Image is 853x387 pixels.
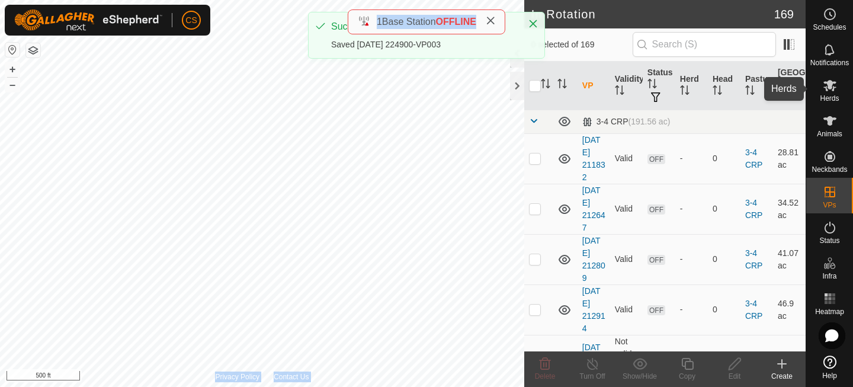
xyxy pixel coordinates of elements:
p-sorticon: Activate to sort [680,87,690,97]
td: 28.81 ac [773,133,806,184]
span: Help [822,372,837,379]
span: 1 [377,17,382,27]
div: - [680,303,703,316]
span: VPs [823,202,836,209]
span: Neckbands [812,166,847,173]
th: Herd [675,62,708,110]
div: Edit [711,371,758,382]
a: 3-4 CRP [745,148,763,169]
p-sorticon: Activate to sort [615,87,624,97]
span: Infra [822,273,836,280]
th: Head [708,62,740,110]
th: [GEOGRAPHIC_DATA] Area [773,62,806,110]
a: [DATE] 212647 [582,185,605,232]
span: OFFLINE [436,17,476,27]
span: Delete [535,372,556,380]
input: Search (S) [633,32,776,57]
span: (191.56 ac) [628,117,671,126]
div: Turn Off [569,371,616,382]
span: Status [819,237,839,244]
h2: In Rotation [531,7,774,21]
div: Success [331,20,516,34]
td: Valid [610,234,643,284]
span: 0 selected of 169 [531,39,633,51]
span: CS [185,14,197,27]
td: Valid [610,284,643,335]
td: Valid [610,133,643,184]
a: 3-4 CRP [745,248,763,270]
button: + [5,62,20,76]
a: [DATE] 212914 [582,286,605,333]
p-sorticon: Activate to sort [713,87,722,97]
a: [DATE] 212809 [582,236,605,283]
div: - [680,152,703,165]
a: Help [806,351,853,384]
span: OFF [647,305,665,315]
div: - [680,203,703,215]
p-sorticon: Activate to sort [647,81,657,90]
a: [DATE] 211832 [582,135,605,182]
button: Reset Map [5,43,20,57]
td: 0 [708,184,740,234]
td: 41.07 ac [773,234,806,284]
span: OFF [647,204,665,215]
a: Contact Us [274,372,309,382]
span: Schedules [813,24,846,31]
span: 169 [774,5,794,23]
th: Validity [610,62,643,110]
button: – [5,78,20,92]
span: Herds [820,95,839,102]
td: 0 [708,234,740,284]
a: Privacy Policy [215,372,259,382]
p-sorticon: Activate to sort [557,81,567,90]
div: Create [758,371,806,382]
td: 46.9 ac [773,284,806,335]
img: Gallagher Logo [14,9,162,31]
div: Show/Hide [616,371,663,382]
th: Status [643,62,675,110]
p-sorticon: Activate to sort [778,93,787,103]
span: Heatmap [815,308,844,315]
div: 3-4 CRP [582,117,671,127]
th: Pasture [740,62,773,110]
button: Close [525,15,541,32]
span: Animals [817,130,842,137]
span: OFF [647,154,665,164]
span: OFF [647,255,665,265]
div: Saved [DATE] 224900-VP003 [331,39,516,51]
th: VP [578,62,610,110]
div: - [680,253,703,266]
span: Notifications [810,59,849,66]
td: 0 [708,133,740,184]
span: Base Station [382,17,436,27]
td: Valid [610,184,643,234]
a: 3-4 CRP [745,299,763,321]
button: Map Layers [26,43,40,57]
td: 0 [708,284,740,335]
a: 3-4 CRP [745,198,763,220]
p-sorticon: Activate to sort [541,81,550,90]
div: Copy [663,371,711,382]
p-sorticon: Activate to sort [745,87,755,97]
td: 34.52 ac [773,184,806,234]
